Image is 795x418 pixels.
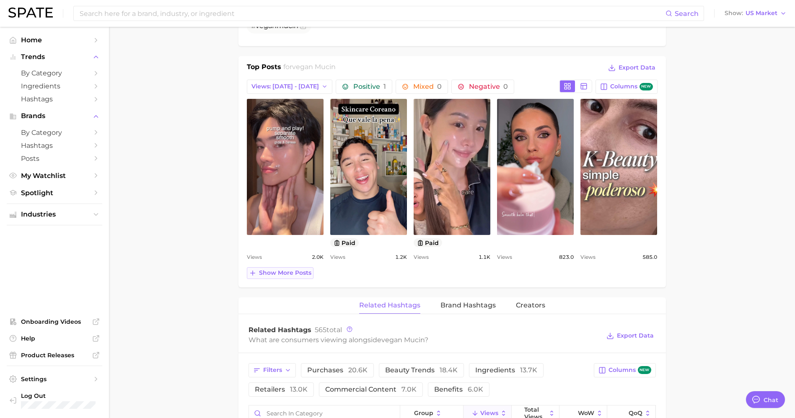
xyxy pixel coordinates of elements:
[249,326,311,334] span: Related Hashtags
[7,349,102,361] a: Product Releases
[7,67,102,80] a: by Category
[578,410,594,416] span: WoW
[249,363,296,377] button: Filters
[414,410,433,416] span: group
[21,82,88,90] span: Ingredients
[609,366,651,374] span: Columns
[642,252,657,262] span: 585.0
[247,252,262,262] span: Views
[21,211,88,218] span: Industries
[385,367,458,374] span: beauty trends
[580,252,596,262] span: Views
[610,83,653,91] span: Columns
[480,410,498,416] span: Views
[7,139,102,152] a: Hashtags
[21,392,120,400] span: Log Out
[7,186,102,199] a: Spotlight
[247,80,333,94] button: Views: [DATE] - [DATE]
[7,51,102,63] button: Trends
[21,335,88,342] span: Help
[629,410,642,416] span: QoQ
[256,22,277,30] span: vegan
[21,95,88,103] span: Hashtags
[21,375,88,383] span: Settings
[330,238,359,247] button: paid
[7,110,102,122] button: Brands
[21,318,88,325] span: Onboarding Videos
[292,63,336,71] span: vegan mucin
[516,302,545,309] span: Creators
[440,366,458,374] span: 18.4k
[263,366,282,374] span: Filters
[594,363,655,377] button: Columnsnew
[247,62,281,75] h1: Top Posts
[330,252,345,262] span: Views
[79,6,666,21] input: Search here for a brand, industry, or ingredient
[21,36,88,44] span: Home
[469,83,508,90] span: Negative
[290,385,308,393] span: 13.0k
[479,252,490,262] span: 1.1k
[21,142,88,150] span: Hashtags
[606,62,657,74] button: Export Data
[21,112,88,120] span: Brands
[414,252,429,262] span: Views
[7,373,102,385] a: Settings
[722,8,789,19] button: ShowUS Market
[619,64,655,71] span: Export Data
[497,252,512,262] span: Views
[21,69,88,77] span: by Category
[348,366,368,374] span: 20.6k
[503,83,508,90] span: 0
[21,155,88,163] span: Posts
[434,386,483,393] span: benefits
[401,385,417,393] span: 7.0k
[315,326,342,334] span: total
[383,83,386,90] span: 1
[520,366,537,374] span: 13.7k
[468,385,483,393] span: 6.0k
[7,152,102,165] a: Posts
[359,302,420,309] span: Related Hashtags
[21,129,88,137] span: by Category
[414,238,443,247] button: paid
[21,351,88,359] span: Product Releases
[283,62,336,75] h2: for
[21,53,88,61] span: Trends
[251,83,319,90] span: Views: [DATE] - [DATE]
[640,83,653,91] span: new
[7,390,102,411] a: Log out. Currently logged in with e-mail jade.simmons@peachandlily.com.
[21,172,88,180] span: My Watchlist
[604,330,655,342] button: Export Data
[259,269,311,276] span: Show more posts
[277,22,298,30] span: mucin
[255,386,308,393] span: retailers
[725,11,743,15] span: Show
[7,93,102,106] a: Hashtags
[7,126,102,139] a: by Category
[315,326,326,334] span: 565
[325,386,417,393] span: commercial content
[413,83,442,90] span: Mixed
[7,208,102,221] button: Industries
[353,83,386,90] span: Positive
[381,336,425,344] span: vegan mucin
[675,10,699,18] span: Search
[7,315,102,328] a: Onboarding Videos
[251,22,298,30] span: #
[249,334,601,346] div: What are consumers viewing alongside ?
[247,267,313,279] button: Show more posts
[746,11,777,15] span: US Market
[7,169,102,182] a: My Watchlist
[7,332,102,345] a: Help
[596,80,657,94] button: Columnsnew
[7,80,102,93] a: Ingredients
[21,189,88,197] span: Spotlight
[559,252,574,262] span: 823.0
[395,252,407,262] span: 1.2k
[8,8,53,18] img: SPATE
[307,367,368,374] span: purchases
[638,366,651,374] span: new
[312,252,324,262] span: 2.0k
[475,367,537,374] span: ingredients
